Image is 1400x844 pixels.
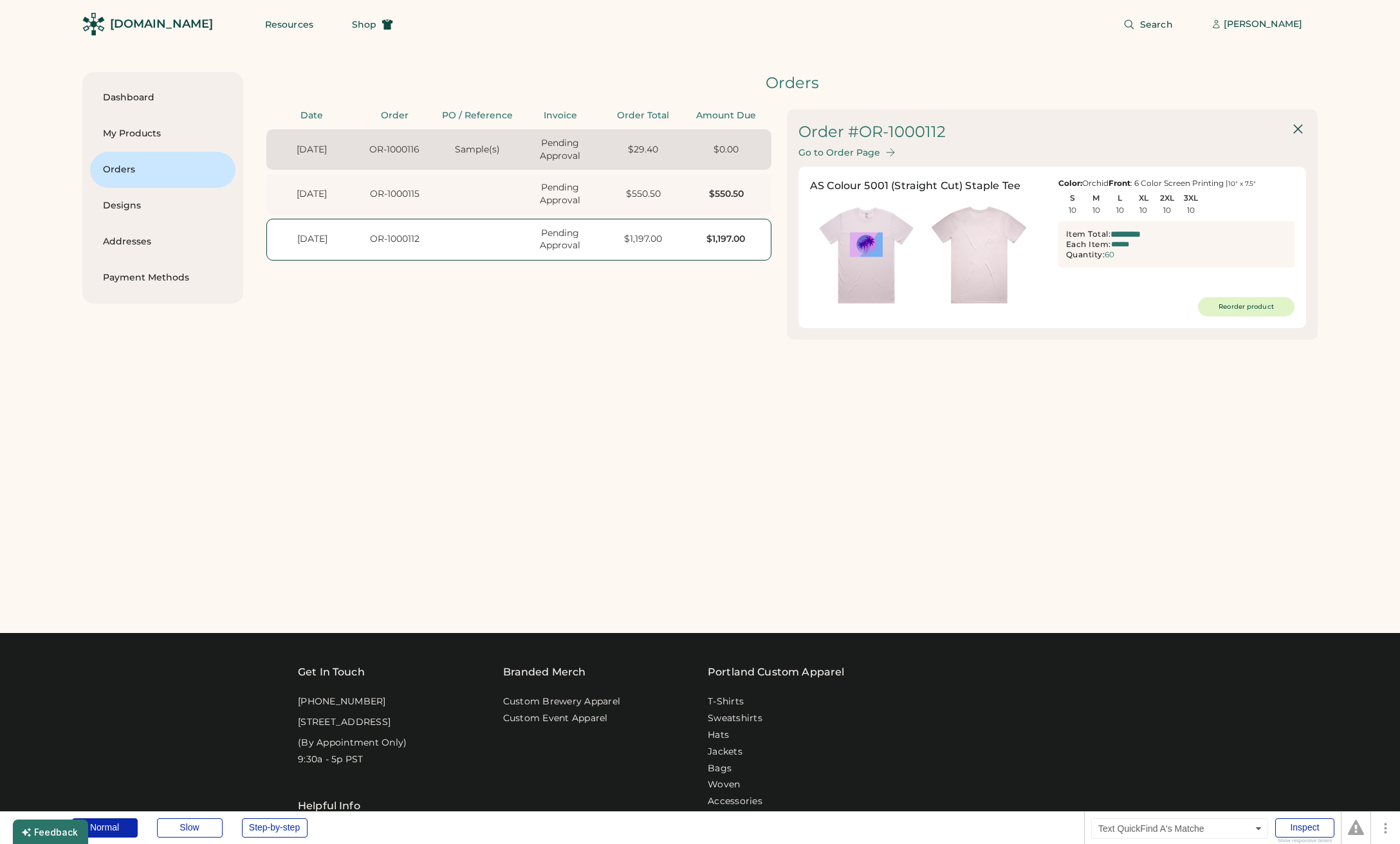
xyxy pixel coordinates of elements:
[1140,20,1173,29] span: Search
[274,143,349,156] div: [DATE]
[274,188,349,201] div: [DATE]
[274,109,349,122] div: Date
[1275,838,1334,843] div: Show responsive boxes
[708,665,844,680] a: Portland Custom Apparel
[810,178,1020,194] div: AS Colour 5001 (Straight Cut) Staple Tee
[298,798,360,814] div: Helpful Info
[523,227,598,252] div: Pending Approval
[440,143,515,156] div: Sample(s)
[1058,178,1082,188] strong: Color:
[440,109,515,122] div: PO / Reference
[605,233,681,246] div: $1,197.00
[250,12,329,37] button: Resources
[708,795,762,808] a: Accessories
[605,143,681,156] div: $29.40
[336,12,409,37] button: Shop
[1116,206,1124,215] div: 10
[298,716,391,729] div: [STREET_ADDRESS]
[103,235,223,248] div: Addresses
[298,737,407,749] div: (By Appointment Only)
[103,91,223,104] div: Dashboard
[1198,297,1294,316] button: Reorder product
[82,13,105,35] img: Rendered Logo - Screens
[708,746,742,758] a: Jackets
[103,163,223,176] div: Orders
[1069,206,1076,215] div: 10
[1228,179,1256,188] font: 10" x 7.5"
[357,188,432,201] div: OR-1000115
[1108,194,1132,203] div: L
[522,181,598,206] div: Pending Approval
[688,143,764,156] div: $0.00
[688,109,764,122] div: Amount Due
[1187,206,1195,215] div: 10
[357,109,432,122] div: Order
[103,127,223,140] div: My Products
[1091,818,1268,839] div: Text QuickFind A's Matche
[1105,250,1114,259] div: 60
[708,695,744,708] a: T-Shirts
[503,695,621,708] a: Custom Brewery Apparel
[923,199,1035,311] img: generate-image
[1109,178,1130,188] strong: Front
[1224,18,1302,31] div: [PERSON_NAME]
[157,818,223,838] div: Slow
[708,712,762,725] a: Sweatshirts
[1066,229,1111,239] div: Item Total:
[1275,818,1334,838] div: Inspect
[275,233,350,246] div: [DATE]
[1132,194,1156,203] div: XL
[1061,194,1085,203] div: S
[810,199,923,311] img: generate-image
[1066,250,1105,260] div: Quantity:
[1092,206,1100,215] div: 10
[13,812,53,832] div: Debugger
[688,188,764,201] div: $550.50
[298,665,365,680] div: Get In Touch
[1163,206,1171,215] div: 10
[503,712,608,725] a: Custom Event Apparel
[242,818,308,838] div: Step-by-step
[1058,178,1295,188] div: Orchid : 6 Color Screen Printing |
[605,109,681,122] div: Order Total
[358,233,433,246] div: OR-1000112
[798,121,946,143] div: Order #OR-1000112
[1139,206,1147,215] div: 10
[708,762,732,775] a: Bags
[1108,12,1188,37] button: Search
[103,199,223,212] div: Designs
[352,20,376,29] span: Shop
[298,695,386,708] div: [PHONE_NUMBER]
[1084,194,1108,203] div: M
[266,72,1318,94] div: Orders
[503,665,586,680] div: Branded Merch
[103,271,223,284] div: Payment Methods
[605,188,681,201] div: $550.50
[708,778,740,791] a: Woven
[298,753,364,766] div: 9:30a - 5p PST
[708,729,729,742] a: Hats
[1156,194,1179,203] div: 2XL
[1179,194,1202,203] div: 3XL
[522,137,598,162] div: Pending Approval
[72,818,138,838] div: Normal
[522,109,598,122] div: Invoice
[110,16,213,32] div: [DOMAIN_NAME]
[798,147,880,158] div: Go to Order Page
[688,233,764,246] div: $1,197.00
[357,143,432,156] div: OR-1000116
[1066,239,1111,250] div: Each Item:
